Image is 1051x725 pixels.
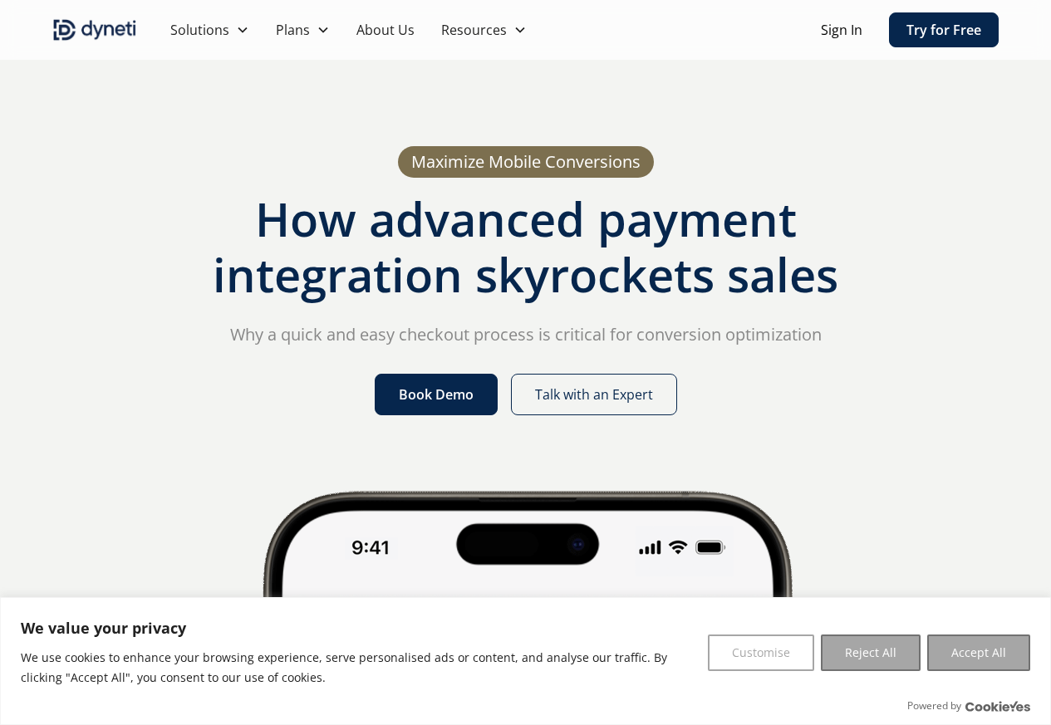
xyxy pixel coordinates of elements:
[263,13,343,47] div: Plans
[411,149,641,174] div: Maximize Mobile Conversions
[821,20,862,40] a: Sign In
[21,618,695,638] p: We value your privacy
[52,17,137,43] a: home
[21,648,695,688] p: We use cookies to enhance your browsing experience, serve personalised ads or content, and analys...
[207,322,845,347] p: Why a quick and easy checkout process is critical for conversion optimization
[52,17,137,43] img: Dyneti indigo logo
[441,20,507,40] div: Resources
[511,374,677,415] a: Talk with an Expert
[889,12,999,47] a: Try for Free
[157,13,263,47] div: Solutions
[965,701,1030,712] a: Visit CookieYes website
[170,20,229,40] div: Solutions
[708,634,814,671] button: Customise
[927,634,1030,671] button: Accept All
[276,20,310,40] div: Plans
[375,374,498,415] a: Book Demo
[207,191,845,302] h1: How advanced payment integration skyrockets sales
[821,634,921,671] button: Reject All
[907,698,1030,714] div: Powered by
